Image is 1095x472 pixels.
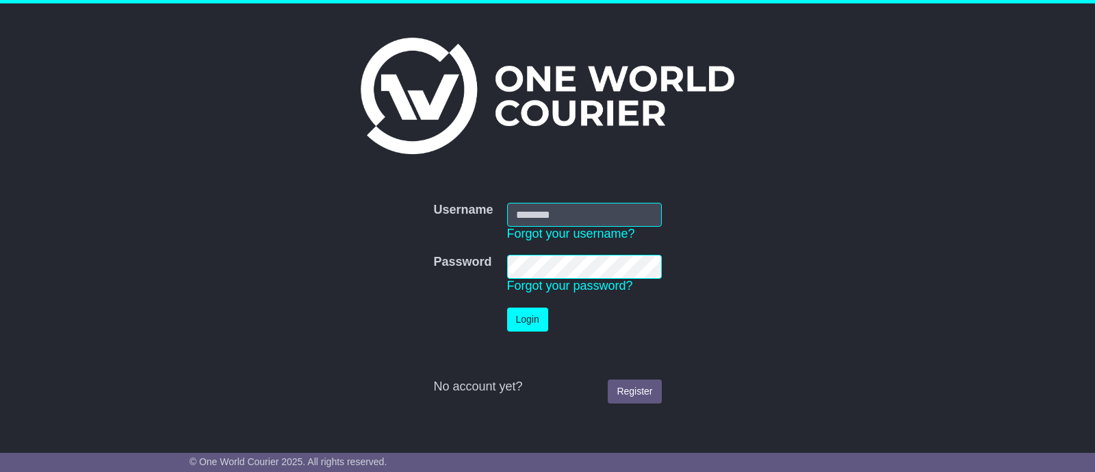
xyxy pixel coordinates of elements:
[190,456,387,467] span: © One World Courier 2025. All rights reserved.
[433,203,493,218] label: Username
[608,380,661,403] a: Register
[507,227,635,240] a: Forgot your username?
[361,38,734,154] img: One World
[507,279,633,293] a: Forgot your password?
[433,380,661,395] div: No account yet?
[507,308,548,332] button: Login
[433,255,491,270] label: Password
